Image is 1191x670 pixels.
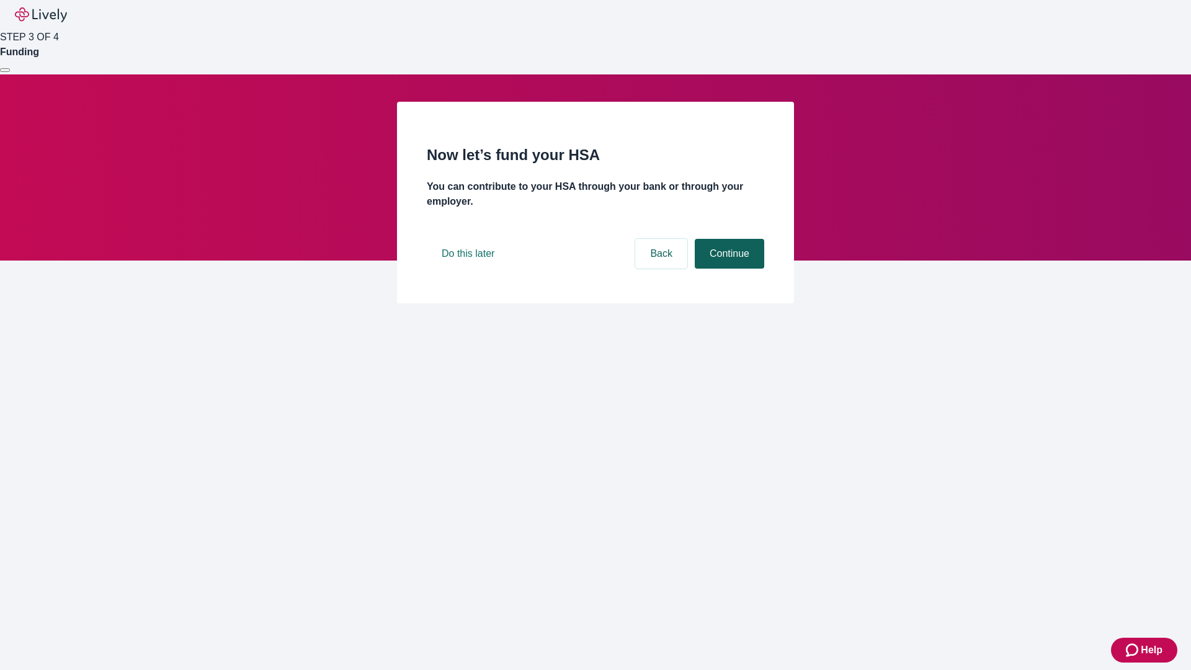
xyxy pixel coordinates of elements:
button: Continue [695,239,764,269]
img: Lively [15,7,67,22]
h2: Now let’s fund your HSA [427,144,764,166]
span: Help [1141,643,1162,658]
svg: Zendesk support icon [1126,643,1141,658]
button: Back [635,239,687,269]
h4: You can contribute to your HSA through your bank or through your employer. [427,179,764,209]
button: Do this later [427,239,509,269]
button: Zendesk support iconHelp [1111,638,1177,663]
